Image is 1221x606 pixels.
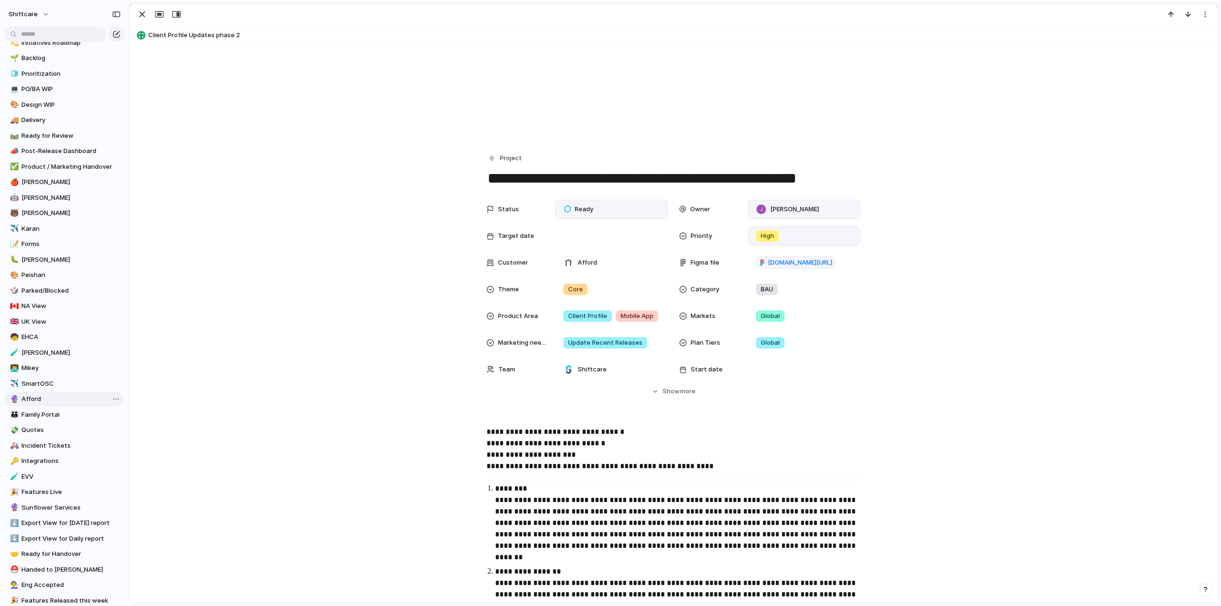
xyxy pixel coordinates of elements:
button: 🎨 [9,100,18,110]
a: 🧒EHCA [5,330,124,344]
a: ✈️Karan [5,222,124,236]
div: 🛤️ [10,130,17,141]
a: 🧪[PERSON_NAME] [5,346,124,360]
div: 🔮 [10,394,17,405]
span: Parked/Blocked [21,286,121,296]
div: 🍎 [10,177,17,188]
div: 🌱Backlog [5,51,124,65]
span: Status [498,205,519,214]
a: 🔮Afford [5,392,124,406]
span: Backlog [21,53,121,63]
button: 🇬🇧 [9,317,18,327]
button: 💫 [9,38,18,48]
button: 📣 [9,146,18,156]
a: 🧪EVV [5,470,124,484]
button: 🎨 [9,270,18,280]
a: ⬇️Export View for [DATE] report [5,516,124,530]
span: Global [761,338,780,348]
a: 🎨Peishan [5,268,124,282]
button: 🇨🇦 [9,301,18,311]
button: 🐻 [9,208,18,218]
span: Eng Accepted [21,580,121,590]
a: 🚚Delivery [5,113,124,127]
div: 🛤️Ready for Review [5,129,124,143]
a: ✈️SmartOSC [5,377,124,391]
a: 🔮Sunflower Services [5,501,124,515]
a: 🧊Prioritization [5,67,124,81]
button: 🔮 [9,503,18,513]
span: Update Recent Releases [568,338,642,348]
a: 🎲Parked/Blocked [5,284,124,298]
div: 🐛 [10,254,17,265]
button: ⬇️ [9,518,18,528]
div: 👪 [10,409,17,420]
span: Owner [690,205,710,214]
span: Team [498,365,515,374]
button: 🎲 [9,286,18,296]
span: [PERSON_NAME] [21,208,121,218]
span: UK View [21,317,121,327]
a: 🔑Integrations [5,454,124,468]
span: Ready [575,205,593,214]
span: Marketing needed [498,338,548,348]
span: Initiatives Roadmap [21,38,121,48]
button: 🎉 [9,487,18,497]
div: 💫Initiatives Roadmap [5,36,124,50]
a: ⛑️Handed to [PERSON_NAME] [5,563,124,577]
span: Show [662,387,680,396]
button: 🎉 [9,596,18,606]
a: 🇨🇦NA View [5,299,124,313]
span: Figma file [691,258,719,267]
button: 🧪 [9,472,18,482]
div: 🎨 [10,270,17,281]
div: 🤝 [10,549,17,560]
div: 🔮 [10,502,17,513]
a: 🤖[PERSON_NAME] [5,191,124,205]
div: 🇨🇦 [10,301,17,312]
a: 📣Post-Release Dashboard [5,144,124,158]
div: 🎨 [10,99,17,110]
button: 👪 [9,410,18,420]
div: ✈️ [10,378,17,389]
a: 🤝Ready for Handover [5,547,124,561]
span: Export View for Daily report [21,534,121,544]
span: BAU [761,285,773,294]
button: 💸 [9,425,18,435]
a: 🇬🇧UK View [5,315,124,329]
div: 👨‍💻Mikey [5,361,124,375]
a: 👨‍🏭Eng Accepted [5,578,124,592]
button: 🍎 [9,177,18,187]
span: EVV [21,472,121,482]
div: 🎉Features Live [5,485,124,499]
a: 👪Family Portal [5,408,124,422]
button: 🔑 [9,456,18,466]
span: Family Portal [21,410,121,420]
span: Sunflower Services [21,503,121,513]
div: 💸Quotes [5,423,124,437]
div: 🐻[PERSON_NAME] [5,206,124,220]
span: Plan Tiers [691,338,720,348]
a: 💻PO/BA WIP [5,82,124,96]
button: 🌱 [9,53,18,63]
div: 🐻 [10,208,17,219]
div: 🚑Incident Tickets [5,439,124,453]
span: Mobile App [621,311,653,321]
div: 🎉 [10,487,17,498]
button: ✅ [9,162,18,172]
button: 🐛 [9,255,18,265]
button: 🚑 [9,441,18,451]
span: Start date [691,365,723,374]
div: 🚑 [10,440,17,451]
span: Product / Marketing Handover [21,162,121,172]
div: 🧪 [10,471,17,482]
div: 🐛[PERSON_NAME] [5,253,124,267]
